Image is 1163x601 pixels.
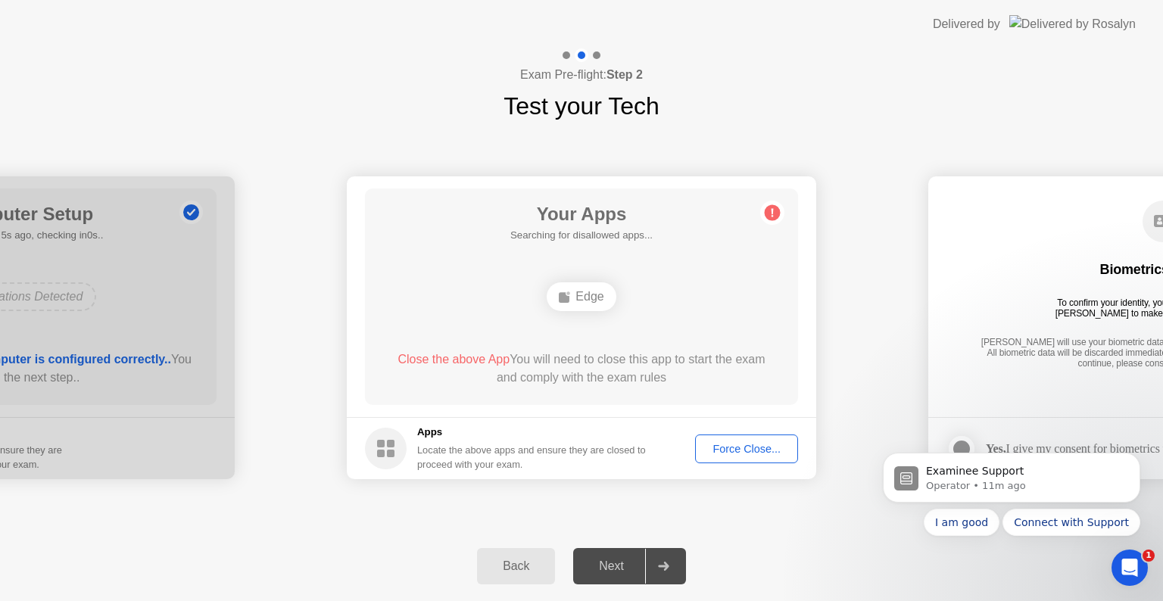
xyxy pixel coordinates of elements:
iframe: Intercom live chat [1112,550,1148,586]
button: Next [573,548,686,584]
h5: Searching for disallowed apps... [510,228,653,243]
h5: Apps [417,425,647,440]
div: Edge [547,282,616,311]
h4: Exam Pre-flight: [520,66,643,84]
div: Locate the above apps and ensure they are closed to proceed with your exam. [417,443,647,472]
div: Back [482,559,550,573]
button: Force Close... [695,434,798,463]
div: Force Close... [700,443,793,455]
div: Next [578,559,645,573]
iframe: Intercom notifications message [860,431,1163,560]
div: You will need to close this app to start the exam and comply with the exam rules [387,350,777,387]
img: Delivered by Rosalyn [1009,15,1136,33]
button: Back [477,548,555,584]
span: 1 [1143,550,1155,562]
span: Close the above App [398,353,510,366]
b: Step 2 [606,68,643,81]
h1: Test your Tech [504,88,659,124]
h1: Your Apps [510,201,653,228]
div: Delivered by [933,15,1000,33]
